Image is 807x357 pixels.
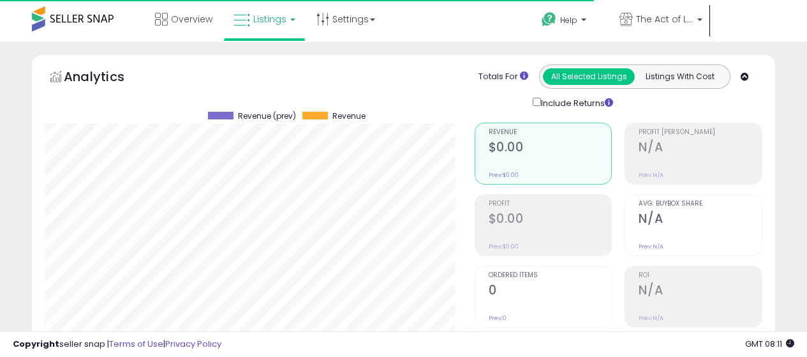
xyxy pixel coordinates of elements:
span: ROI [639,272,762,279]
small: Prev: 0 [489,314,507,322]
span: Avg. Buybox Share [639,201,762,208]
a: Terms of Use [109,338,163,350]
h2: N/A [639,283,762,300]
span: Revenue (prev) [238,112,296,121]
small: Prev: $0.00 [489,243,519,250]
button: Listings With Cost [634,68,726,85]
a: Help [531,2,608,42]
span: Profit [PERSON_NAME] [639,129,762,136]
div: seller snap | | [13,338,221,351]
small: Prev: N/A [639,243,663,250]
a: Privacy Policy [165,338,221,350]
small: Prev: N/A [639,314,663,322]
span: Profit [489,201,612,208]
button: All Selected Listings [543,68,635,85]
small: Prev: N/A [639,171,663,179]
h2: $0.00 [489,211,612,229]
strong: Copyright [13,338,59,350]
span: Overview [171,13,212,26]
h2: N/A [639,140,762,157]
small: Prev: $0.00 [489,171,519,179]
span: Help [560,15,577,26]
span: Ordered Items [489,272,612,279]
div: Include Returns [523,95,628,110]
h5: Analytics [64,68,149,89]
h2: N/A [639,211,762,229]
h2: $0.00 [489,140,612,157]
span: The Act of Living [636,13,693,26]
i: Get Help [541,11,557,27]
span: Revenue [489,129,612,136]
div: Totals For [478,71,528,83]
span: Listings [253,13,286,26]
h2: 0 [489,283,612,300]
span: Revenue [332,112,366,121]
span: 2025-08-18 08:11 GMT [745,338,794,350]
